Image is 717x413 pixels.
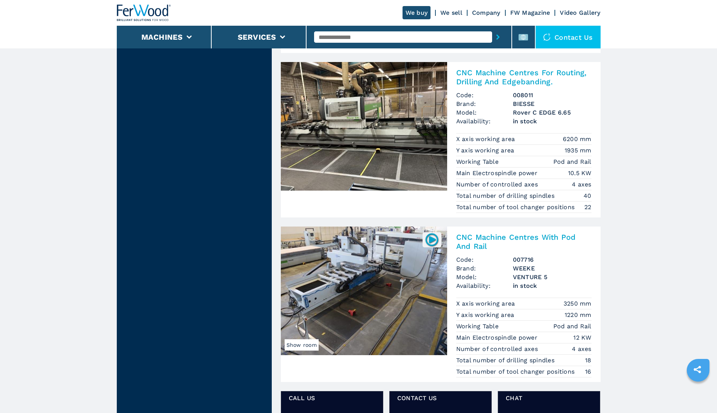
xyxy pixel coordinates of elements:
[281,227,601,382] a: CNC Machine Centres With Pod And Rail WEEKE VENTURE 5Show room007716CNC Machine Centres With Pod ...
[688,360,707,379] a: sharethis
[456,108,513,117] span: Model:
[513,273,592,281] h3: VENTURE 5
[513,99,592,108] h3: BIESSE
[513,281,592,290] span: in stock
[456,192,557,200] p: Total number of drilling spindles
[456,117,513,126] span: Availability:
[424,232,439,247] img: 007716
[141,33,183,42] button: Machines
[472,9,500,16] a: Company
[543,33,551,41] img: Contact us
[456,300,517,308] p: X axis working area
[572,180,592,189] em: 4 axes
[456,169,540,177] p: Main Electrospindle power
[513,117,592,126] span: in stock
[403,6,431,19] a: We buy
[285,339,319,351] span: Show room
[585,367,592,376] em: 16
[563,135,592,143] em: 6200 mm
[456,311,516,319] p: Y axis working area
[456,180,540,189] p: Number of controlled axes
[456,158,501,166] p: Working Table
[456,368,577,376] p: Total number of tool changer positions
[289,394,375,402] span: Call us
[565,146,592,155] em: 1935 mm
[513,108,592,117] h3: Rover C EDGE 6.65
[568,169,592,177] em: 10.5 KW
[553,157,592,166] em: Pod and Rail
[238,33,276,42] button: Services
[553,322,592,331] em: Pod and Rail
[456,203,577,211] p: Total number of tool changer positions
[513,264,592,273] h3: WEEKE
[584,203,592,211] em: 22
[510,9,550,16] a: FW Magazine
[456,281,513,290] span: Availability:
[456,99,513,108] span: Brand:
[565,311,592,319] em: 1220 mm
[585,356,592,365] em: 18
[584,191,592,200] em: 40
[456,68,592,86] h2: CNC Machine Centres For Routing, Drilling And Edgebanding.
[281,62,601,217] a: CNC Machine Centres For Routing, Drilling And Edgebanding. BIESSE Rover C EDGE 6.65CNC Machine Ce...
[513,91,592,99] h3: 008011
[281,62,447,191] img: CNC Machine Centres For Routing, Drilling And Edgebanding. BIESSE Rover C EDGE 6.65
[506,394,592,402] span: Chat
[281,227,447,355] img: CNC Machine Centres With Pod And Rail WEEKE VENTURE 5
[573,333,591,342] em: 12 KW
[572,345,592,353] em: 4 axes
[536,26,601,48] div: Contact us
[440,9,462,16] a: We sell
[456,255,513,264] span: Code:
[456,322,501,331] p: Working Table
[456,264,513,273] span: Brand:
[513,255,592,264] h3: 007716
[456,91,513,99] span: Code:
[456,356,557,365] p: Total number of drilling spindles
[560,9,600,16] a: Video Gallery
[456,273,513,281] span: Model:
[117,5,171,21] img: Ferwood
[397,394,484,402] span: CONTACT US
[564,299,592,308] em: 3250 mm
[492,28,504,46] button: submit-button
[456,345,540,353] p: Number of controlled axes
[685,379,711,407] iframe: Chat
[456,233,592,251] h2: CNC Machine Centres With Pod And Rail
[456,135,517,143] p: X axis working area
[456,334,540,342] p: Main Electrospindle power
[456,146,516,155] p: Y axis working area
